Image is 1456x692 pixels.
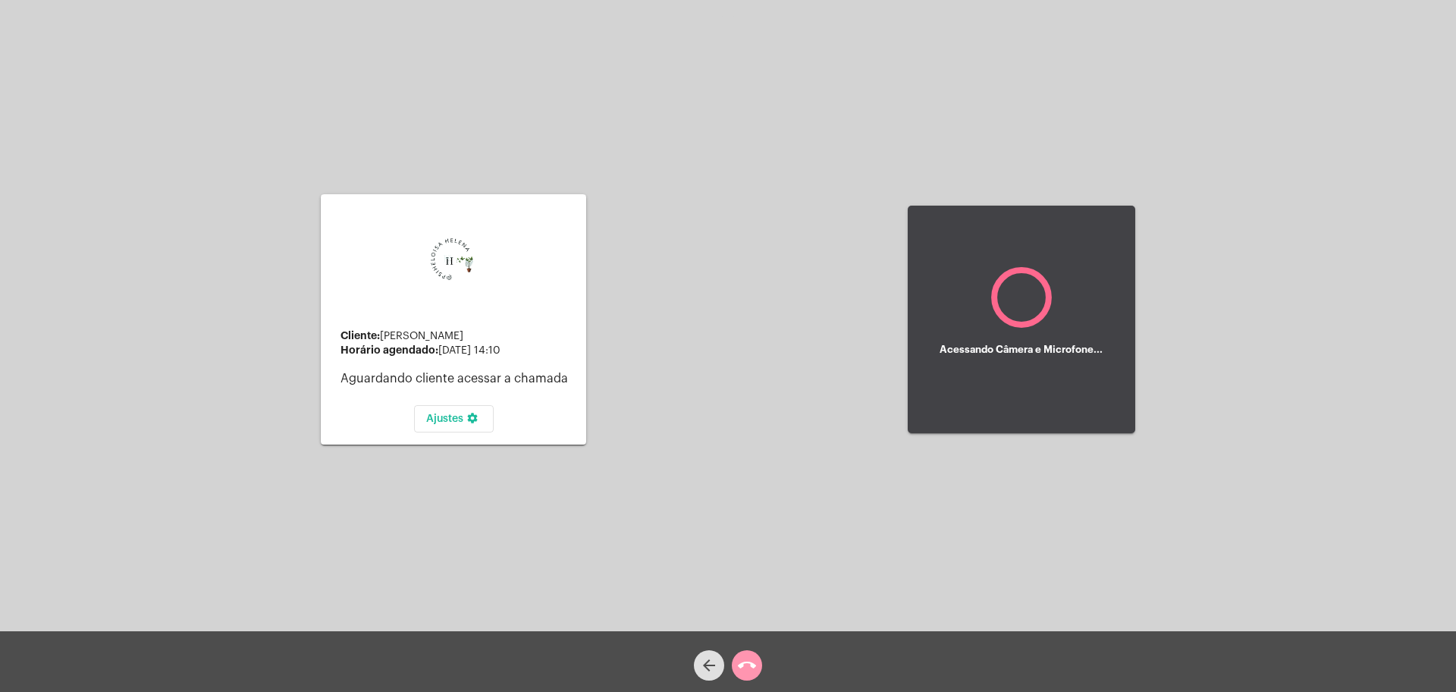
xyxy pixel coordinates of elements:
[400,214,507,320] img: 0d939d3e-dcd2-0964-4adc-7f8e0d1a206f.png
[340,330,574,342] div: [PERSON_NAME]
[738,656,756,675] mat-icon: call_end
[340,330,380,341] strong: Cliente:
[940,344,1103,355] h5: Acessando Câmera e Microfone...
[414,405,494,432] button: Ajustes
[340,344,438,355] strong: Horário agendado:
[700,656,718,675] mat-icon: arrow_back
[463,412,482,430] mat-icon: settings
[340,372,574,385] p: Aguardando cliente acessar a chamada
[340,344,574,357] div: [DATE] 14:10
[426,414,482,424] span: Ajustes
